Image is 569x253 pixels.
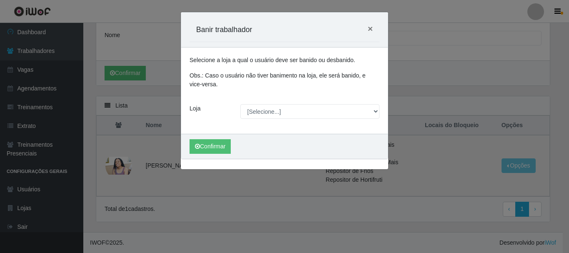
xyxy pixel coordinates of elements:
[190,71,379,89] p: Obs.: Caso o usuário não tiver banimento na loja, ele será banido, e vice-versa.
[368,24,373,33] span: ×
[361,18,379,40] button: Close
[196,24,252,35] h5: Banir trabalhador
[190,56,379,65] p: Selecione a loja a qual o usuário deve ser banido ou desbanido.
[190,104,200,113] label: Loja
[190,139,231,154] button: Confirmar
